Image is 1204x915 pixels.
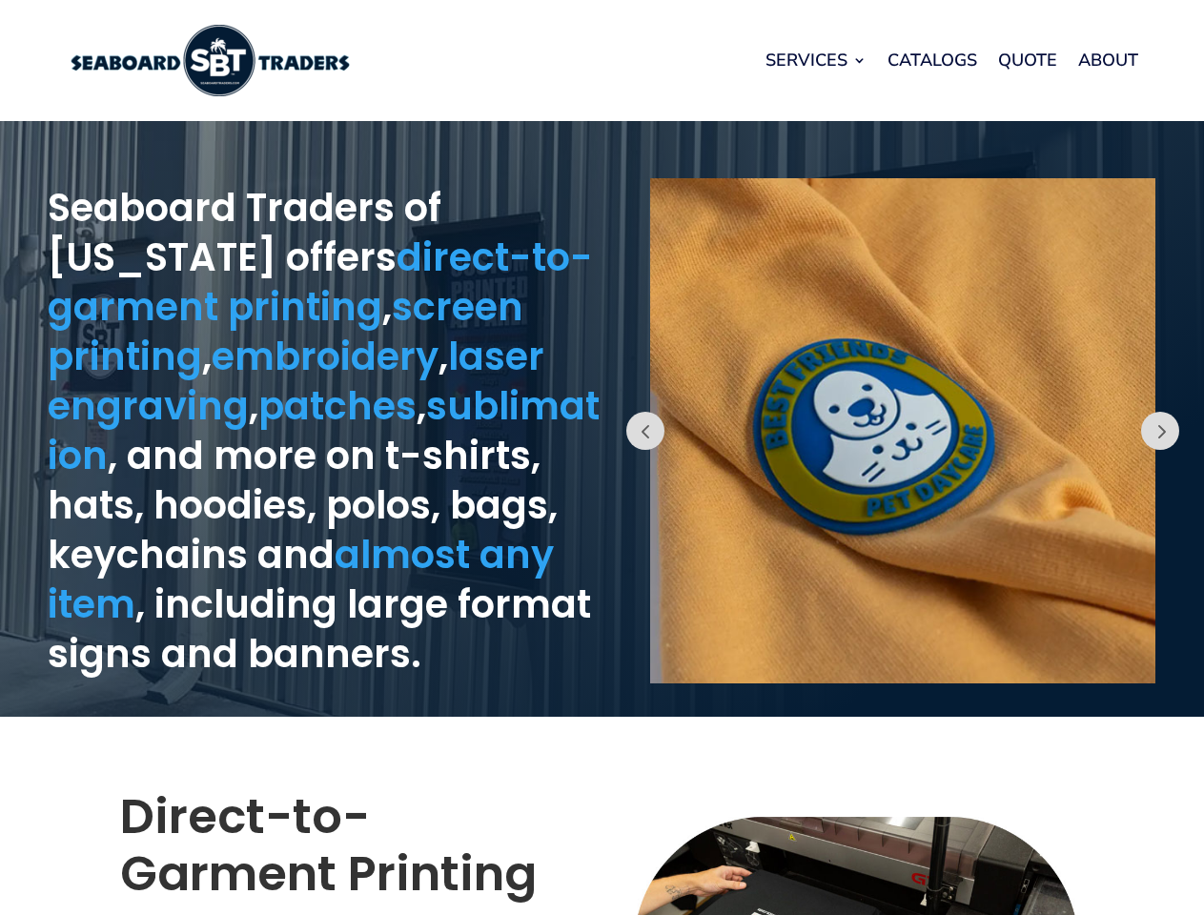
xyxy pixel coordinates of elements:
[650,178,1155,683] img: custom patch
[998,24,1057,96] a: Quote
[48,280,523,383] a: screen printing
[888,24,977,96] a: Catalogs
[48,183,602,688] h1: Seaboard Traders of [US_STATE] offers , , , , , , and more on t-shirts, hats, hoodies, polos, bag...
[1141,412,1179,450] button: Prev
[48,330,544,433] a: laser engraving
[48,231,593,334] a: direct-to-garment printing
[1078,24,1138,96] a: About
[765,24,867,96] a: Services
[212,330,439,383] a: embroidery
[48,528,554,631] a: almost any item
[626,412,664,450] button: Prev
[258,379,417,433] a: patches
[48,379,600,482] a: sublimation
[120,788,575,912] h2: Direct-to-Garment Printing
